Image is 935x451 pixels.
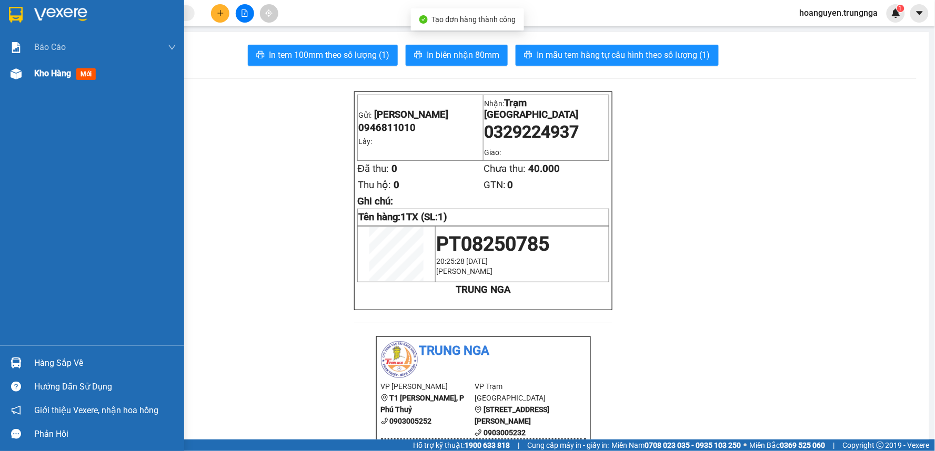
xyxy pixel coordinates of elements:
img: warehouse-icon [11,357,22,368]
strong: 0369 525 060 [780,441,826,449]
b: 0903005232 [484,428,526,437]
span: printer [524,50,532,60]
span: Miền Nam [612,439,741,451]
b: [STREET_ADDRESS][PERSON_NAME] [475,405,549,425]
button: printerIn biên nhận 80mm [406,45,508,66]
span: | [833,439,835,451]
span: 0946811010 [358,122,416,134]
span: caret-down [915,8,924,18]
li: VP Trạm [GEOGRAPHIC_DATA] [475,381,569,404]
span: check-circle [419,15,428,24]
div: Phản hồi [34,426,176,442]
span: Cung cấp máy in - giấy in: [527,439,609,451]
span: copyright [877,442,884,449]
span: 1) [438,211,448,223]
span: In mẫu tem hàng tự cấu hình theo số lượng (1) [537,48,710,61]
span: Lấy: [358,137,372,146]
span: phone [475,429,482,436]
strong: TRUNG NGA [456,284,510,295]
button: printerIn mẫu tem hàng tự cấu hình theo số lượng (1) [516,45,719,66]
strong: 1900 633 818 [465,441,510,449]
button: plus [211,4,229,23]
span: Trạm [GEOGRAPHIC_DATA] [484,97,578,120]
span: plus [217,9,224,17]
div: Hướng dẫn sử dụng [34,379,176,395]
span: GTN: [484,179,506,191]
span: mới [76,68,96,80]
strong: Tên hàng: [358,211,448,223]
span: message [11,429,21,439]
span: 1 [899,5,902,12]
span: In tem 100mm theo số lượng (1) [269,48,389,61]
img: solution-icon [11,42,22,53]
img: warehouse-icon [11,68,22,79]
img: icon-new-feature [891,8,901,18]
span: Miền Bắc [750,439,826,451]
span: printer [414,50,423,60]
span: printer [256,50,265,60]
span: question-circle [11,382,21,392]
li: Trung Nga [381,341,586,361]
button: printerIn tem 100mm theo số lượng (1) [248,45,398,66]
span: 0 [391,163,397,175]
span: notification [11,405,21,415]
span: Tạo đơn hàng thành công [432,15,516,24]
button: aim [260,4,278,23]
span: Kho hàng [34,68,71,78]
sup: 1 [897,5,904,12]
strong: 0708 023 035 - 0935 103 250 [645,441,741,449]
span: 0 [394,179,399,191]
span: Chưa thu: [484,163,526,175]
span: ⚪️ [744,443,747,447]
span: environment [381,394,388,402]
img: logo.jpg [381,341,418,378]
button: caret-down [910,4,929,23]
span: [PERSON_NAME] [374,109,449,120]
span: Giới thiệu Vexere, nhận hoa hồng [34,404,158,417]
span: Đã thu: [358,163,389,175]
span: PT08250785 [436,232,549,255]
span: environment [475,406,482,413]
span: 0329224937 [484,122,579,142]
p: Gửi: [358,109,482,120]
button: file-add [236,4,254,23]
span: | [518,439,519,451]
div: Hàng sắp về [34,355,176,371]
span: Hỗ trợ kỹ thuật: [413,439,510,451]
span: 40.000 [528,163,560,175]
span: phone [381,417,388,425]
span: Giao: [484,148,501,157]
span: Báo cáo [34,40,66,54]
span: 20:25:28 [DATE] [436,257,488,265]
li: VP [PERSON_NAME] [381,381,475,392]
b: T1 [PERSON_NAME], P Phú Thuỷ [381,394,465,414]
span: file-add [241,9,248,17]
img: logo-vxr [9,7,23,23]
span: aim [265,9,273,17]
span: Ghi chú: [357,196,393,207]
span: 1TX (SL: [401,211,448,223]
p: Nhận: [484,97,608,120]
span: In biên nhận 80mm [427,48,499,61]
span: [PERSON_NAME] [436,267,492,275]
span: 0 [507,179,513,191]
span: down [168,43,176,52]
span: hoanguyen.trungnga [791,6,887,19]
b: 0903005252 [390,417,432,425]
span: Thu hộ: [358,179,391,191]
